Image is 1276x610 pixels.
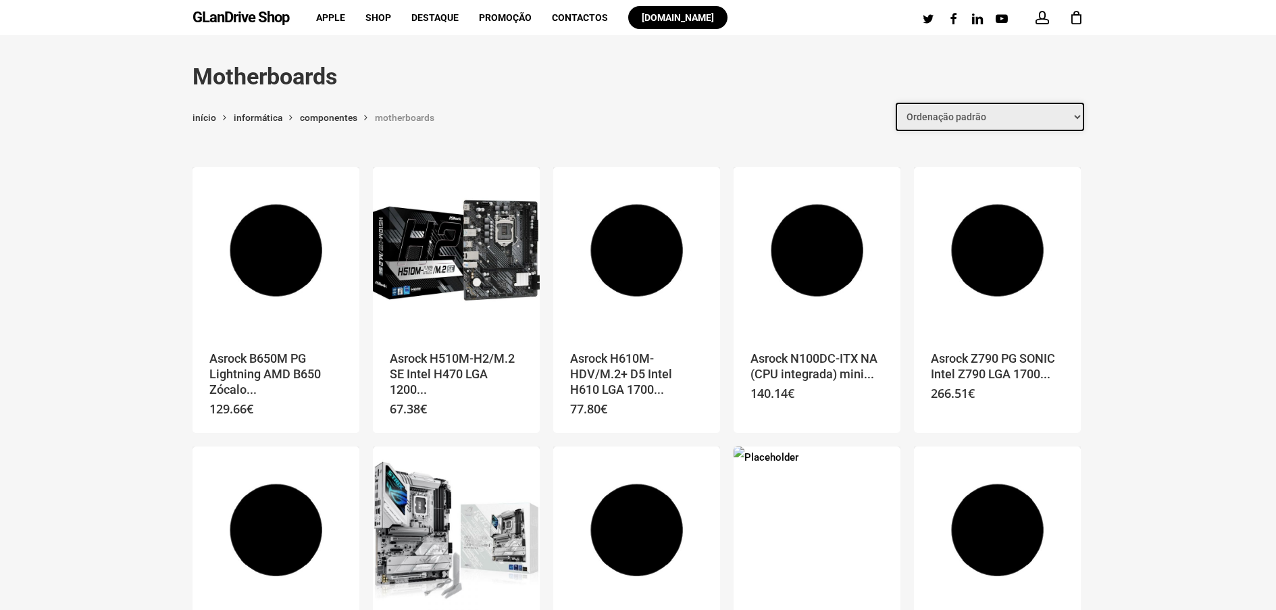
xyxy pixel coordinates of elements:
span: [DOMAIN_NAME] [642,12,714,23]
a: Asrock H610M-HDV/M.2+ D5 Intel H610 LGA 1700 micro ATX - 137 [553,167,720,334]
span: Apple [316,12,345,23]
bdi: 129.66 [209,401,253,417]
select: Ordem da loja [896,103,1084,131]
img: Placeholder [553,167,720,334]
img: Placeholder [914,167,1081,334]
bdi: 266.51 [931,385,975,401]
span: Destaque [411,12,459,23]
a: Asrock N100DC-ITX NA (CPU integrada) mini ITX - 1385581 [734,167,900,334]
span: € [420,401,427,417]
img: Placeholder [373,167,540,334]
span: € [788,385,794,401]
a: Informática [234,111,282,124]
a: Asrock N100DC-ITX NA (CPU integrada) mini... [750,351,884,383]
img: Placeholder [193,167,359,334]
a: Contactos [552,13,608,22]
a: Asrock H510M-H2/M.2 SE Intel H470 LGA 1200 (Socket H5) micro [373,167,540,334]
a: Destaque [411,13,459,22]
span: Promoção [479,12,532,23]
span: Contactos [552,12,608,23]
h1: Motherboards [193,62,1084,91]
span: € [968,385,975,401]
a: Cart [1069,10,1084,25]
a: Asrock Z790 PG SONIC Intel Z790 LGA 1700... [931,351,1064,383]
a: [DOMAIN_NAME] [628,13,728,22]
a: GLanDrive Shop [193,10,289,25]
a: Promoção [479,13,532,22]
span: Shop [365,12,391,23]
a: Shop [365,13,391,22]
a: Asrock Z790 PG SONIC Intel Z790 LGA 1700 ATX - 1375502 [914,167,1081,334]
a: Apple [316,13,345,22]
img: Placeholder [734,167,900,334]
a: Asrock B650M PG Lightning AMD B650 Zócalo... [209,351,342,399]
bdi: 140.14 [750,385,794,401]
bdi: 77.80 [570,401,607,417]
span: € [247,401,253,417]
a: Início [193,111,216,124]
a: Asrock B650M PG Lightning AMD B650 Zócalo AM5 micro ATX - 13 [193,167,359,334]
a: Asrock H510M-H2/M.2 SE Intel H470 LGA 1200... [390,351,523,399]
span: Motherboards [375,112,434,123]
a: Componentes [300,111,357,124]
span: € [601,401,607,417]
a: Asrock H610M-HDV/M.2+ D5 Intel H610 LGA 1700... [570,351,703,399]
bdi: 67.38 [390,401,427,417]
